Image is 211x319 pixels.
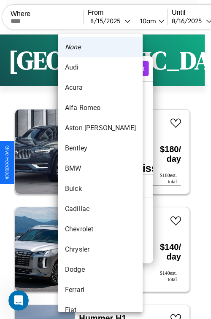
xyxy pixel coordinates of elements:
[58,179,143,199] li: Buick
[58,158,143,179] li: BMW
[58,57,143,78] li: Audi
[58,199,143,219] li: Cadillac
[65,42,81,52] em: None
[58,78,143,98] li: Acura
[4,145,10,180] div: Give Feedback
[8,290,29,311] iframe: Intercom live chat
[58,280,143,300] li: Ferrari
[58,219,143,239] li: Chevrolet
[58,239,143,260] li: Chrysler
[58,118,143,138] li: Aston [PERSON_NAME]
[58,98,143,118] li: Alfa Romeo
[58,138,143,158] li: Bentley
[58,260,143,280] li: Dodge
